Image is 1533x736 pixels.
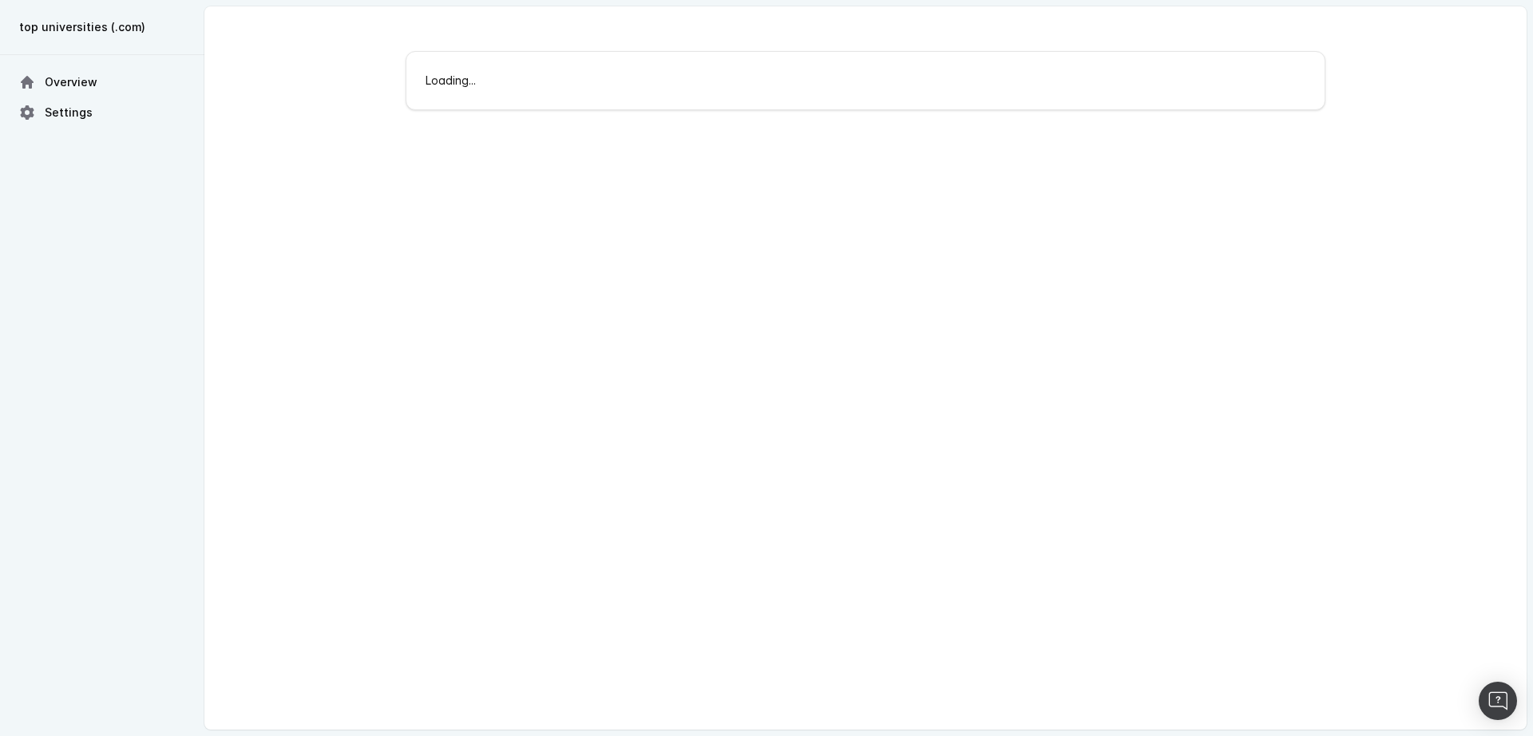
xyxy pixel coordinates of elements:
[13,68,192,97] a: Overview
[19,19,145,35] span: top universities (.com)
[45,74,97,90] span: Overview
[13,98,192,127] a: Settings
[45,105,93,121] span: Settings
[13,13,192,42] button: top universities (.com)
[406,71,1325,90] div: Loading ...
[1479,682,1517,720] div: Open Intercom Messenger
